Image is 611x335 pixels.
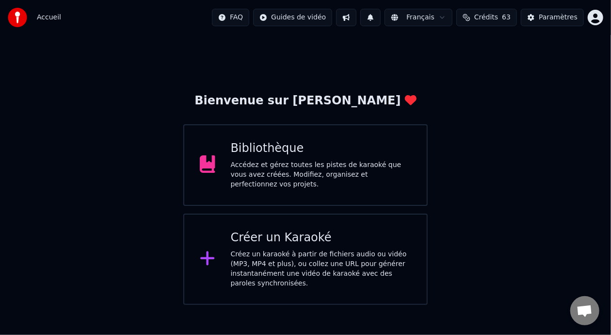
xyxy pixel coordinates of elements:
div: Créer un Karaoké [231,230,412,246]
button: Guides de vidéo [253,9,332,26]
div: Accédez et gérez toutes les pistes de karaoké que vous avez créées. Modifiez, organisez et perfec... [231,160,412,189]
div: Bienvenue sur [PERSON_NAME] [194,93,416,109]
button: Crédits63 [456,9,517,26]
div: Ouvrir le chat [570,296,599,325]
span: Crédits [474,13,498,22]
nav: breadcrumb [37,13,61,22]
span: Accueil [37,13,61,22]
div: Bibliothèque [231,141,412,156]
div: Paramètres [539,13,578,22]
img: youka [8,8,27,27]
button: Paramètres [521,9,584,26]
div: Créez un karaoké à partir de fichiers audio ou vidéo (MP3, MP4 et plus), ou collez une URL pour g... [231,250,412,288]
span: 63 [502,13,511,22]
button: FAQ [212,9,249,26]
